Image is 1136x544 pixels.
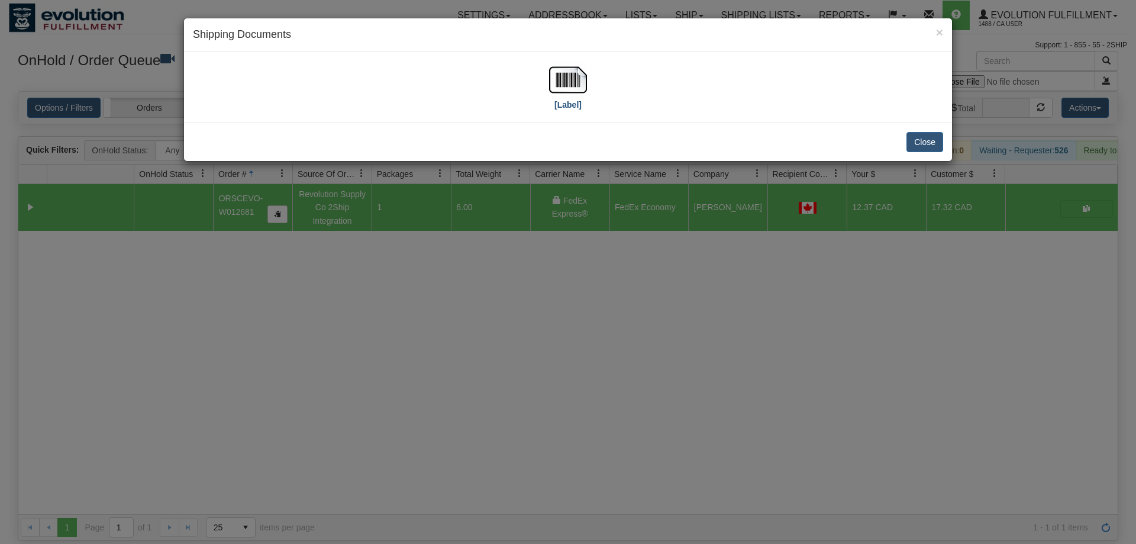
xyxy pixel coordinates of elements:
[906,132,943,152] button: Close
[936,25,943,39] span: ×
[549,61,587,99] img: barcode.jpg
[554,99,582,111] label: [Label]
[193,27,943,43] h4: Shipping Documents
[549,74,587,109] a: [Label]
[936,26,943,38] button: Close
